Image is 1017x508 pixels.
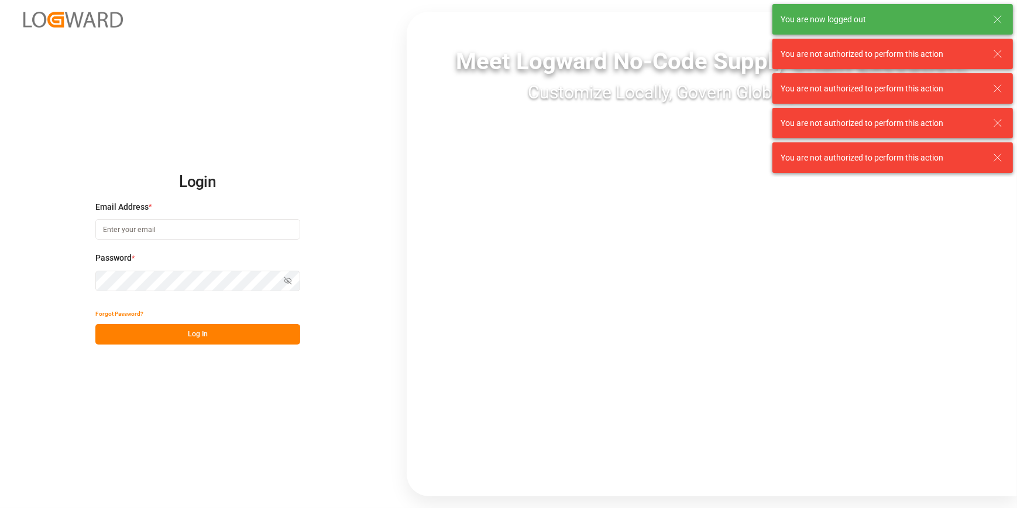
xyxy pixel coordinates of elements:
input: Enter your email [95,219,300,240]
button: Log In [95,324,300,345]
h2: Login [95,163,300,201]
div: You are not authorized to perform this action [781,117,982,129]
div: You are now logged out [781,13,982,26]
div: Customize Locally, Govern Globally, Deliver Fast [407,79,1017,105]
div: Meet Logward No-Code Supply Chain Execution: [407,44,1017,79]
div: You are not authorized to perform this action [781,83,982,95]
div: You are not authorized to perform this action [781,48,982,60]
button: Forgot Password? [95,304,143,324]
div: You are not authorized to perform this action [781,152,982,164]
span: Password [95,252,132,264]
img: Logward_new_orange.png [23,12,123,28]
span: Email Address [95,201,149,213]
